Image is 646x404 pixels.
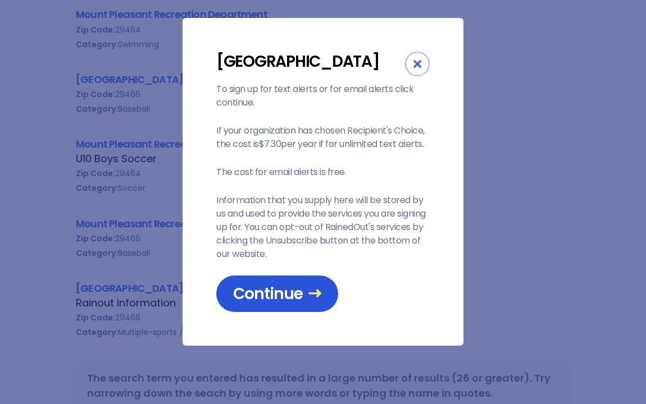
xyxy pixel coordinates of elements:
[216,82,430,109] p: To sign up for text alerts or for email alerts click continue.
[216,166,430,179] p: The cost for email alerts is free.
[216,52,405,71] div: [GEOGRAPHIC_DATA]
[216,124,430,151] p: If your organization has chosen Recipient's Choice, the cost is $7.30 per year if for unlimited t...
[216,194,430,261] p: Information that you supply here will be stored by us and used to provide the services you are si...
[233,284,321,304] span: Continue
[405,52,430,76] div: Close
